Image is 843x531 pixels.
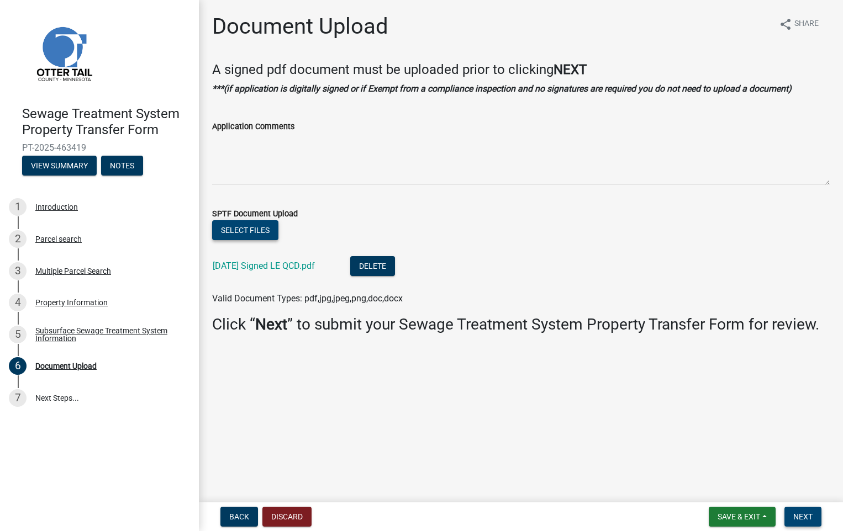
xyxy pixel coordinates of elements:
[22,12,105,94] img: Otter Tail County, Minnesota
[770,13,828,35] button: shareShare
[9,198,27,216] div: 1
[784,507,821,527] button: Next
[350,256,395,276] button: Delete
[212,220,278,240] button: Select files
[212,293,403,304] span: Valid Document Types: pdf,jpg,jpeg,png,doc,docx
[9,326,27,343] div: 5
[350,262,395,272] wm-modal-confirm: Delete Document
[779,18,792,31] i: share
[35,362,97,370] div: Document Upload
[9,230,27,248] div: 2
[22,142,177,153] span: PT-2025-463419
[212,210,298,218] label: SPTF Document Upload
[212,13,388,40] h1: Document Upload
[794,18,819,31] span: Share
[35,327,181,342] div: Subsurface Sewage Treatment System Information
[22,156,97,176] button: View Summary
[212,83,792,94] strong: ***(if application is digitally signed or if Exempt from a compliance inspection and no signature...
[9,294,27,311] div: 4
[22,106,190,138] h4: Sewage Treatment System Property Transfer Form
[9,262,27,280] div: 3
[554,62,587,77] strong: NEXT
[718,512,760,521] span: Save & Exit
[255,315,287,333] strong: Next
[9,357,27,375] div: 6
[212,315,830,334] h3: Click “ ” to submit your Sewage Treatment System Property Transfer Form for review.
[212,123,294,131] label: Application Comments
[101,156,143,176] button: Notes
[709,507,776,527] button: Save & Exit
[35,203,78,211] div: Introduction
[220,507,258,527] button: Back
[22,162,97,171] wm-modal-confirm: Summary
[35,299,108,306] div: Property Information
[229,512,249,521] span: Back
[9,389,27,407] div: 7
[212,62,830,78] h4: A signed pdf document must be uploaded prior to clicking
[35,267,111,275] div: Multiple Parcel Search
[101,162,143,171] wm-modal-confirm: Notes
[213,261,315,271] a: [DATE] Signed LE QCD.pdf
[35,235,82,243] div: Parcel search
[262,507,312,527] button: Discard
[793,512,813,521] span: Next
